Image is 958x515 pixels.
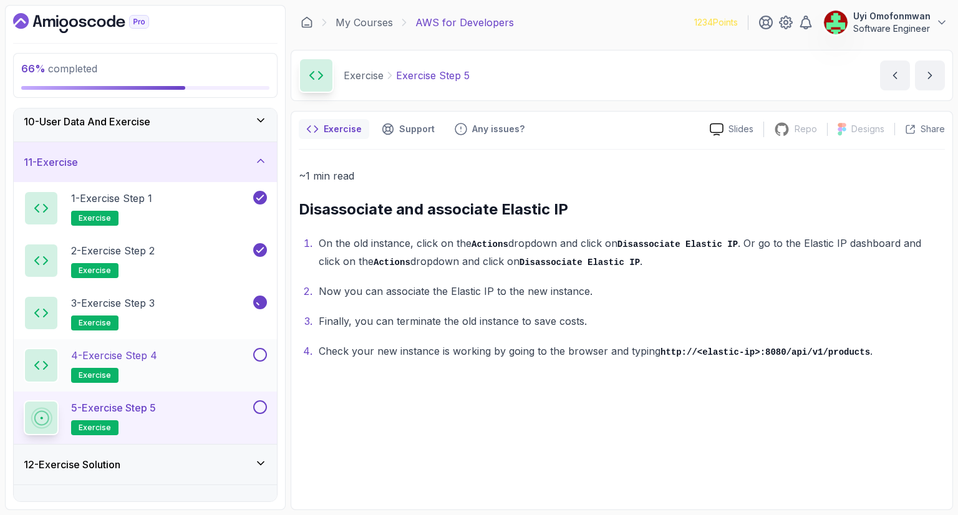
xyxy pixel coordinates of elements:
[853,22,931,35] p: Software Engineer
[319,282,945,300] p: Now you can associate the Elastic IP to the new instance.
[396,68,470,83] p: Exercise Step 5
[299,200,945,219] h2: Disassociate and associate Elastic IP
[24,155,78,170] h3: 11 - Exercise
[921,123,945,135] p: Share
[824,11,848,34] img: user profile image
[447,119,532,139] button: Feedback button
[14,102,277,142] button: 10-User Data And Exercise
[694,16,738,29] p: 1234 Points
[71,400,156,415] p: 5 - Exercise Step 5
[700,123,763,136] a: Slides
[851,123,884,135] p: Designs
[319,312,945,330] p: Finally, you can terminate the old instance to save costs.
[24,400,267,435] button: 5-Exercise Step 5exercise
[520,257,640,267] code: Disassociate Elastic IP
[374,119,442,139] button: Support button
[319,342,945,360] p: Check your new instance is working by going to the browser and typing .
[79,370,111,380] span: exercise
[79,423,111,433] span: exercise
[660,347,870,357] code: http://<elastic-ip>:8080/api/v1/products
[79,318,111,328] span: exercise
[374,257,410,267] code: Actions
[79,213,111,223] span: exercise
[14,142,277,182] button: 11-Exercise
[24,457,120,472] h3: 12 - Exercise Solution
[617,239,738,249] code: Disassociate Elastic IP
[399,123,435,135] p: Support
[24,296,267,330] button: 3-Exercise Step 3exercise
[13,13,178,33] a: Dashboard
[915,60,945,90] button: next content
[24,498,120,513] h3: 13 - Dns And Route53
[21,62,97,75] span: completed
[415,15,514,30] p: AWS for Developers
[71,296,155,310] p: 3 - Exercise Step 3
[24,114,150,129] h3: 10 - User Data And Exercise
[71,243,155,258] p: 2 - Exercise Step 2
[472,239,508,249] code: Actions
[880,60,910,90] button: previous content
[894,123,945,135] button: Share
[823,10,948,35] button: user profile imageUyi OmofonmwanSoftware Engineer
[14,445,277,484] button: 12-Exercise Solution
[324,123,362,135] p: Exercise
[71,348,157,363] p: 4 - Exercise Step 4
[319,234,945,270] p: On the old instance, click on the dropdown and click on . Or go to the Elastic IP dashboard and c...
[853,10,931,22] p: Uyi Omofonmwan
[79,266,111,276] span: exercise
[299,119,369,139] button: notes button
[24,243,267,278] button: 2-Exercise Step 2exercise
[71,191,152,206] p: 1 - Exercise Step 1
[24,191,267,226] button: 1-Exercise Step 1exercise
[728,123,753,135] p: Slides
[344,68,384,83] p: Exercise
[24,348,267,383] button: 4-Exercise Step 4exercise
[299,167,945,185] p: ~1 min read
[795,123,817,135] p: Repo
[472,123,525,135] p: Any issues?
[301,16,313,29] a: Dashboard
[21,62,46,75] span: 66 %
[336,15,393,30] a: My Courses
